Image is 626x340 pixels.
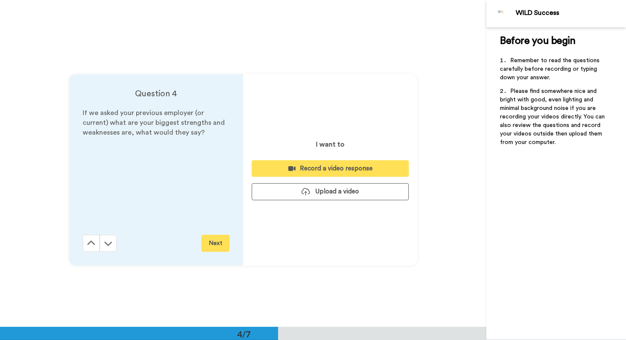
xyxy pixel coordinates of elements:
span: If we asked your previous employer (or current) what are your biggest strengths and weaknesses ar... [83,109,227,136]
div: 4/7 [224,328,264,340]
img: Profile Image [491,3,511,24]
p: I want to [316,139,345,150]
span: Before you begin [500,36,575,46]
button: Record a video response [252,160,409,177]
button: Next [201,235,230,252]
span: Please find somewhere nice and bright with good, even lighting and minimal background noise if yo... [500,88,606,145]
span: Remember to read the questions carefully before recording or typing down your answer. [500,58,601,81]
div: Record a video response [258,164,402,173]
div: WILD Success [516,9,626,17]
button: Upload a video [252,183,409,200]
h4: Question 4 [83,88,230,100]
